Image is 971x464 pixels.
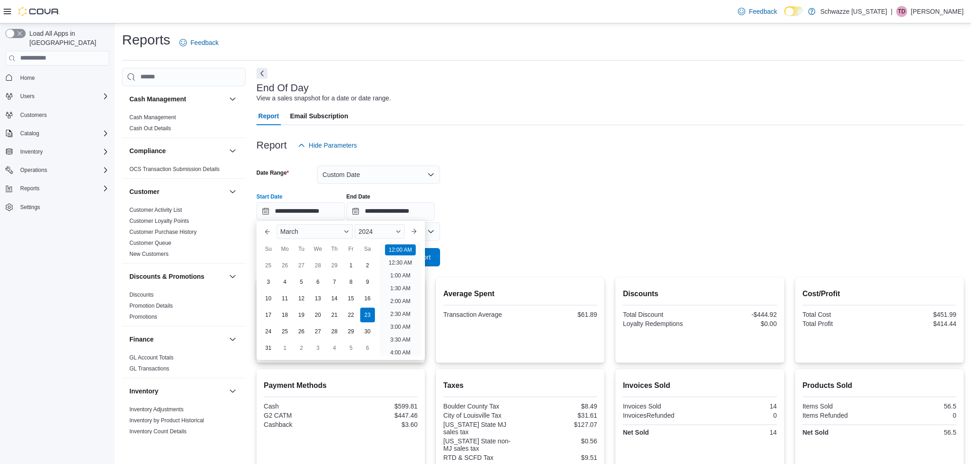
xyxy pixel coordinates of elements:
div: day-28 [311,258,325,273]
h3: Customer [129,187,159,196]
span: Catalog [17,128,109,139]
div: $31.61 [522,412,597,419]
span: Customer Activity List [129,206,182,214]
span: Catalog [20,130,39,137]
a: Customers [17,110,50,121]
label: Start Date [257,193,283,200]
div: day-2 [360,258,375,273]
button: Discounts & Promotions [129,272,225,281]
div: day-10 [261,291,276,306]
span: OCS Transaction Submission Details [129,166,220,173]
li: 4:00 AM [386,347,414,358]
button: Open list of options [427,228,435,235]
span: Feedback [749,7,777,16]
div: $0.00 [702,320,777,327]
li: 12:30 AM [385,257,416,268]
div: day-4 [278,275,292,289]
div: day-4 [327,341,342,355]
button: Previous Month [260,224,275,239]
div: day-7 [327,275,342,289]
button: Customer [129,187,225,196]
div: 14 [702,403,777,410]
div: day-20 [311,308,325,322]
button: Inventory [227,386,238,397]
li: 3:00 AM [386,321,414,332]
div: day-25 [261,258,276,273]
span: Promotion Details [129,302,173,309]
div: day-5 [344,341,358,355]
h2: Products Sold [803,380,956,391]
div: View a sales snapshot for a date or date range. [257,94,391,103]
h3: Finance [129,335,154,344]
div: Loyalty Redemptions [623,320,698,327]
div: 56.5 [881,403,956,410]
div: Cash Management [122,112,246,138]
div: day-26 [294,324,309,339]
div: RTD & SCFD Tax [443,454,519,461]
strong: Net Sold [803,429,829,436]
span: Operations [20,166,47,174]
h2: Cost/Profit [803,288,956,299]
button: Next [257,68,268,79]
span: Inventory Adjustments [129,406,184,413]
input: Dark Mode [784,6,804,16]
button: Finance [227,334,238,345]
div: Mo [278,242,292,256]
div: Compliance [122,164,246,178]
span: Operations [17,165,109,176]
div: Th [327,242,342,256]
div: G2 CATM [264,412,339,419]
button: Customer [227,186,238,197]
div: $8.49 [522,403,597,410]
div: day-25 [278,324,292,339]
div: Boulder County Tax [443,403,519,410]
div: day-30 [360,324,375,339]
span: Customer Loyalty Points [129,217,189,225]
div: day-17 [261,308,276,322]
div: day-22 [344,308,358,322]
h2: Invoices Sold [623,380,776,391]
li: 2:00 AM [386,296,414,307]
div: day-1 [344,258,358,273]
a: OCS Transaction Submission Details [129,166,220,172]
img: Cova [18,7,60,16]
div: day-27 [311,324,325,339]
div: $127.07 [522,421,597,428]
span: Discounts [129,291,154,298]
button: Compliance [227,145,238,156]
strong: Net Sold [623,429,649,436]
span: Feedback [190,38,218,47]
div: Invoices Sold [623,403,698,410]
a: New Customers [129,251,168,257]
div: Button. Open the month selector. March is currently selected. [277,224,353,239]
input: Press the down key to open a popover containing a calendar. [346,202,435,221]
div: InvoicesRefunded [623,412,698,419]
span: Home [17,72,109,83]
div: day-8 [344,275,358,289]
p: | [891,6,893,17]
div: Items Sold [803,403,878,410]
span: 2024 [358,228,373,235]
a: Customer Activity List [129,207,182,213]
h3: Cash Management [129,94,186,104]
span: Customers [17,109,109,121]
button: Cash Management [227,94,238,105]
div: 14 [702,429,777,436]
a: Home [17,72,39,83]
li: 1:30 AM [386,283,414,294]
button: Finance [129,335,225,344]
button: Operations [17,165,51,176]
input: Press the down key to enter a popover containing a calendar. Press the escape key to close the po... [257,202,345,221]
a: GL Account Totals [129,354,173,361]
span: Users [17,91,109,102]
div: day-18 [278,308,292,322]
span: Reports [20,185,39,192]
ul: Time [379,243,421,356]
div: day-11 [278,291,292,306]
button: Home [2,71,113,84]
div: $599.81 [342,403,418,410]
a: Cash Out Details [129,125,171,132]
a: Inventory by Product Historical [129,417,204,424]
div: day-5 [294,275,309,289]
